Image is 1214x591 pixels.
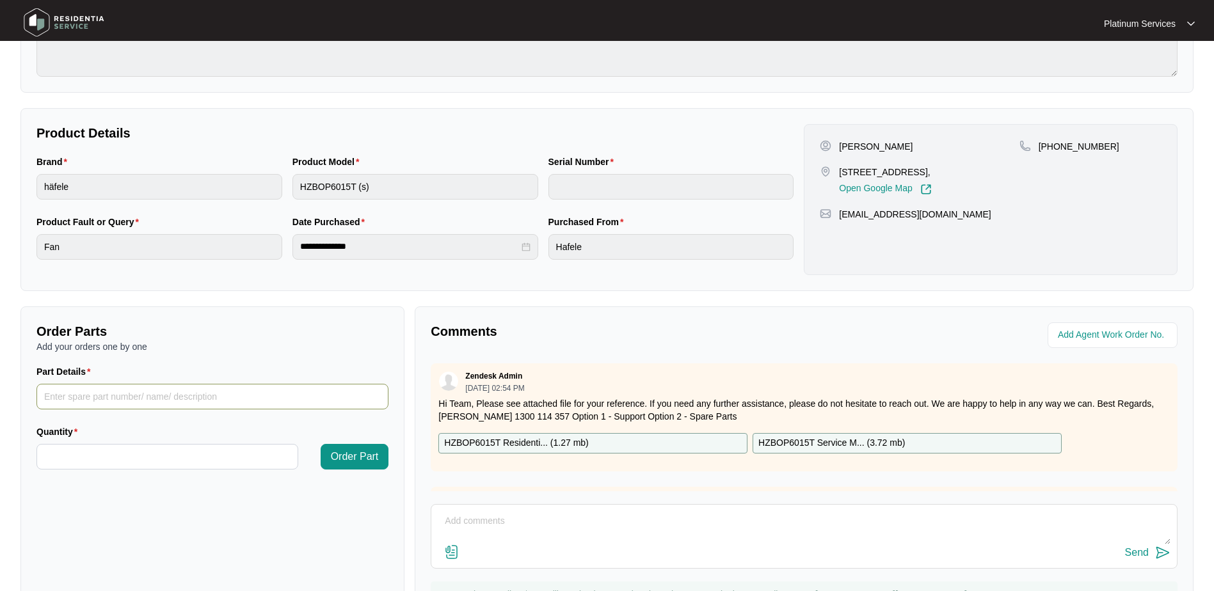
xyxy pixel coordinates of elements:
[1019,140,1031,152] img: map-pin
[36,155,72,168] label: Brand
[37,445,298,469] input: Quantity
[36,365,96,378] label: Part Details
[36,322,388,340] p: Order Parts
[444,436,588,450] p: HZBOP6015T Residenti... ( 1.27 mb )
[321,444,389,469] button: Order Part
[758,436,905,450] p: HZBOP6015T Service M... ( 3.72 mb )
[1039,140,1119,153] p: [PHONE_NUMBER]
[839,184,931,195] a: Open Google Map
[300,240,519,253] input: Date Purchased
[438,397,1170,423] p: Hi Team, Please see attached file for your reference. If you need any further assistance, please ...
[1187,20,1195,27] img: dropdown arrow
[331,449,379,464] span: Order Part
[19,3,109,42] img: residentia service logo
[36,340,388,353] p: Add your orders one by one
[292,174,538,200] input: Product Model
[1125,544,1170,562] button: Send
[548,234,794,260] input: Purchased From
[839,208,991,221] p: [EMAIL_ADDRESS][DOMAIN_NAME]
[36,216,144,228] label: Product Fault or Query
[839,166,931,178] p: [STREET_ADDRESS],
[36,234,282,260] input: Product Fault or Query
[1058,327,1170,343] input: Add Agent Work Order No.
[36,384,388,409] input: Part Details
[548,155,619,168] label: Serial Number
[439,372,458,391] img: user.svg
[36,124,794,142] p: Product Details
[820,208,831,219] img: map-pin
[1125,547,1149,558] div: Send
[548,174,794,200] input: Serial Number
[444,544,459,560] img: file-attachment-doc.svg
[920,184,932,195] img: Link-External
[292,155,365,168] label: Product Model
[36,174,282,200] input: Brand
[1104,17,1176,30] p: Platinum Services
[292,216,370,228] label: Date Purchased
[465,371,522,381] p: Zendesk Admin
[820,140,831,152] img: user-pin
[820,166,831,177] img: map-pin
[36,425,83,438] label: Quantity
[1155,545,1170,560] img: send-icon.svg
[839,140,913,153] p: [PERSON_NAME]
[465,384,524,392] p: [DATE] 02:54 PM
[548,216,629,228] label: Purchased From
[431,322,795,340] p: Comments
